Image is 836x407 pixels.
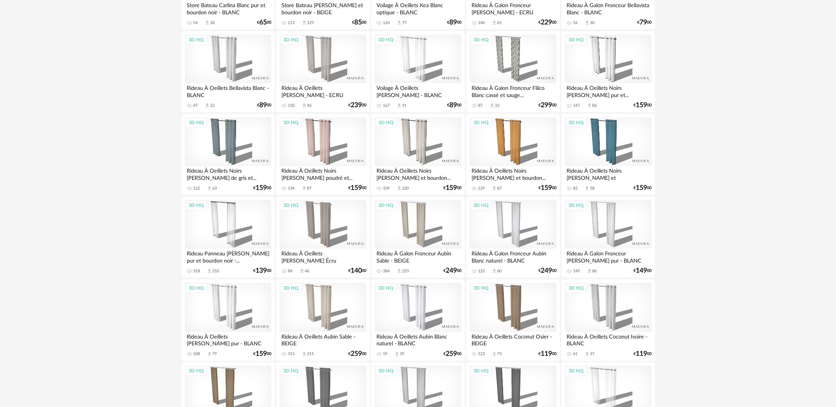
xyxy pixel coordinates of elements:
span: Download icon [396,20,402,26]
div: Store Bateau Carlina Blanc pur et bourdon noir - BLANC [185,0,271,15]
span: Download icon [204,20,210,26]
div: 220 [402,186,409,191]
div: 3D HQ [470,118,492,128]
div: € 00 [538,351,556,357]
div: 124 [383,20,390,26]
div: 123 [478,351,485,357]
span: 159 [636,185,647,191]
span: Download icon [207,268,212,274]
div: 28 [210,20,215,26]
div: 61 [573,351,577,357]
div: € 00 [637,20,652,25]
div: 3D HQ [375,118,397,128]
a: 3D HQ Rideau À Oeillets Bellavista Blanc - BLANC 47 Download icon 23 €8900 [181,31,275,112]
div: 86 [592,103,597,108]
div: € 00 [257,103,271,108]
div: 82 [573,186,577,191]
div: 149 [573,269,580,274]
a: 3D HQ Voilage À Oeillets [PERSON_NAME] - BLANC 167 Download icon 91 €8900 [371,31,464,112]
div: 253 [402,269,409,274]
div: € 00 [348,103,366,108]
a: 3D HQ Rideau À Galon Fronceur Aubin Sable - BEIGE 384 Download icon 253 €24900 [371,197,464,278]
span: Download icon [584,20,590,26]
div: 87 [478,103,482,108]
div: € 00 [253,268,271,273]
div: 3D HQ [185,366,207,376]
div: 87 [497,186,502,191]
div: 3D HQ [375,35,397,45]
span: 85 [354,20,362,25]
span: 89 [259,103,267,108]
div: 39 [400,351,404,357]
div: Rideau À Galon Fronceur Bellavista Blanc - BLANC [565,0,651,15]
div: 79 [212,351,217,357]
span: Download icon [491,20,497,26]
a: 3D HQ Rideau Panneau [PERSON_NAME] pur et bourdon noir -... 318 Download icon 210 €13900 [181,197,275,278]
div: Rideau À Oeillets Noirs [PERSON_NAME] et bourdon... [375,166,461,181]
span: Download icon [301,103,307,108]
a: 3D HQ Rideau À Oeillets Aubin Sable - BEIGE 313 Download icon 215 €25900 [276,279,369,361]
div: 65 [497,20,502,26]
span: 119 [636,351,647,357]
div: Store Bateau [PERSON_NAME] et bourdon noir - BEIGE [280,0,366,15]
div: 3D HQ [185,35,207,45]
span: Download icon [207,185,212,191]
div: Rideau À Galon Fronceur [PERSON_NAME] - ECRU [470,0,556,15]
div: 3D HQ [280,283,302,293]
div: 150 [288,103,295,108]
a: 3D HQ Rideau À Oeillets Noirs [PERSON_NAME] poudré et... 134 Download icon 87 €15900 [276,114,369,195]
span: Download icon [394,351,400,357]
span: Download icon [396,268,402,274]
span: 159 [636,103,647,108]
span: Download icon [584,351,590,357]
a: 3D HQ Rideau À Oeillets Noirs [PERSON_NAME] pur et... 147 Download icon 86 €15900 [561,31,655,112]
div: € 00 [257,20,271,25]
div: Rideau À Oeillets Noirs [PERSON_NAME] et [PERSON_NAME]... [565,166,651,181]
div: Rideau À Oeillets Noirs [PERSON_NAME] de gris et... [185,166,271,181]
div: € 00 [253,351,271,357]
div: € 00 [253,185,271,191]
div: € 00 [633,268,652,273]
div: 313 [288,351,295,357]
span: 139 [255,268,267,273]
div: Rideau À Oeillets Bellavista Blanc - BLANC [185,83,271,98]
span: Download icon [396,185,402,191]
div: € 00 [352,20,366,25]
div: 3D HQ [470,35,492,45]
div: € 00 [443,351,461,357]
div: 56 [573,20,577,26]
span: Download icon [491,351,497,357]
div: 47 [193,103,198,108]
div: 108 [193,351,200,357]
div: Rideau À Oeillets Aubin Sable - BEIGE [280,332,366,347]
div: 210 [212,269,219,274]
div: 3D HQ [280,35,302,45]
span: Download icon [587,268,592,274]
a: 3D HQ Rideau À Galon Fronceur [PERSON_NAME] pur - BLANC 149 Download icon 86 €14900 [561,197,655,278]
div: 134 [288,186,295,191]
span: 79 [639,20,647,25]
div: € 00 [447,20,461,25]
div: € 00 [443,268,461,273]
div: 3D HQ [470,366,492,376]
span: 149 [636,268,647,273]
span: 239 [351,103,362,108]
div: 60 [497,269,502,274]
div: 215 [307,351,314,357]
div: Rideau À Oeillets Aubin Blanc naturel - BLANC [375,332,461,347]
div: 30 [590,20,594,26]
div: Rideau À Oeillets [PERSON_NAME] Écru multicolore... [280,249,366,264]
span: Download icon [491,185,497,191]
a: 3D HQ Rideau À Oeillets Noirs [PERSON_NAME] et [PERSON_NAME]... 82 Download icon 58 €15900 [561,114,655,195]
span: 249 [541,268,552,273]
div: € 00 [538,268,556,273]
a: 3D HQ Rideau À Oeillets Noirs [PERSON_NAME] et bourdon... 339 Download icon 220 €15900 [371,114,464,195]
div: 86 [592,269,597,274]
a: 3D HQ Rideau À Oeillets [PERSON_NAME] pur - BLANC 108 Download icon 79 €15900 [181,279,275,361]
div: 3D HQ [565,283,587,293]
span: 65 [259,20,267,25]
span: Download icon [299,268,305,274]
div: € 00 [348,351,366,357]
div: Rideau À Galon Fronceur Aubin Blanc naturel - BLANC [470,249,556,264]
div: 3D HQ [470,200,492,210]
